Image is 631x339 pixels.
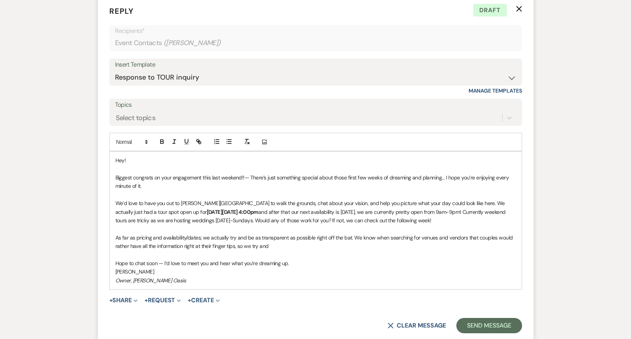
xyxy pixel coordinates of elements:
[115,277,186,284] em: Owner, [PERSON_NAME] Oasis
[115,99,516,111] label: Topics
[144,297,148,303] span: +
[188,297,191,303] span: +
[115,156,516,165] p: Hey!
[115,267,516,276] p: [PERSON_NAME]
[115,259,516,267] p: Hope to chat soon — I’d love to meet you and hear what you’re dreaming up.
[469,87,522,94] a: Manage Templates
[109,297,113,303] span: +
[115,26,516,36] p: Recipients*
[188,297,219,303] button: Create
[109,297,138,303] button: Share
[456,318,522,333] button: Send Message
[116,113,156,123] div: Select topics
[164,38,221,48] span: ( [PERSON_NAME] )
[115,36,516,51] div: Event Contacts
[115,59,516,70] div: Insert Template
[115,233,516,251] p: As far as pricing and availability/dates; we actually try and be as transparent as possible right...
[144,297,181,303] button: Request
[207,209,258,215] strong: [DATE][DATE] 4:00pm
[115,199,516,225] p: We’d love to have you out to [PERSON_NAME][GEOGRAPHIC_DATA] to walk the grounds, chat about your ...
[388,323,446,329] button: Clear message
[473,4,507,17] span: Draft
[115,173,516,191] p: Biggest congrats on your engagement this last weekend!!— There’s just something special about tho...
[109,6,134,16] span: Reply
